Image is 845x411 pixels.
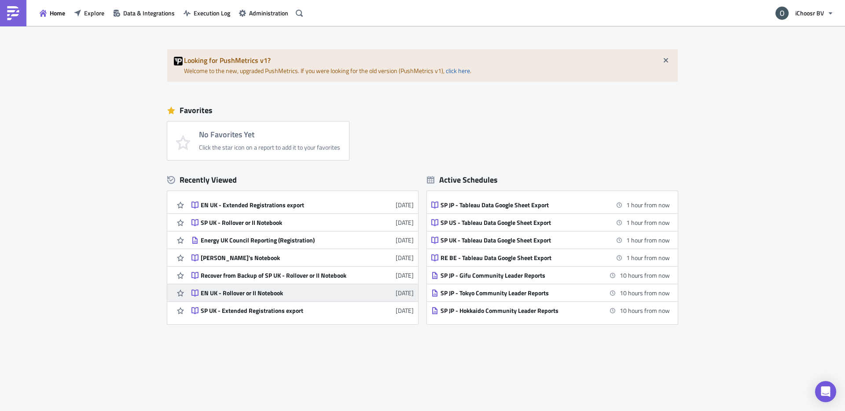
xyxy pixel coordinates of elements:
[441,219,595,227] div: SP US - Tableau Data Google Sheet Export
[815,381,836,402] div: Open Intercom Messenger
[167,104,678,117] div: Favorites
[70,6,109,20] button: Explore
[431,284,670,301] a: SP JP - Tokyo Community Leader Reports10 hours from now
[441,236,595,244] div: SP UK - Tableau Data Google Sheet Export
[431,302,670,319] a: SP JP - Hokkaido Community Leader Reports10 hours from now
[84,8,104,18] span: Explore
[191,267,414,284] a: Recover from Backup of SP UK - Rollover or II Notebook[DATE]
[431,231,670,249] a: SP UK - Tableau Data Google Sheet Export1 hour from now
[123,8,175,18] span: Data & Integrations
[201,289,355,297] div: EN UK - Rollover or II Notebook
[427,175,498,185] div: Active Schedules
[441,289,595,297] div: SP JP - Tokyo Community Leader Reports
[191,214,414,231] a: SP UK - Rollover or II Notebook[DATE]
[441,307,595,315] div: SP JP - Hokkaido Community Leader Reports
[201,254,355,262] div: [PERSON_NAME]'s Notebook
[199,130,340,139] h4: No Favorites Yet
[441,254,595,262] div: RE BE - Tableau Data Google Sheet Export
[620,306,670,315] time: 2025-08-21 00:00
[775,6,790,21] img: Avatar
[396,200,414,209] time: 2025-08-18T15:00:11Z
[441,201,595,209] div: SP JP - Tableau Data Google Sheet Export
[191,231,414,249] a: Energy UK Council Reporting (Registration)[DATE]
[201,201,355,209] div: EN UK - Extended Registrations export
[191,196,414,213] a: EN UK - Extended Registrations export[DATE]
[201,272,355,279] div: Recover from Backup of SP UK - Rollover or II Notebook
[194,8,230,18] span: Execution Log
[396,235,414,245] time: 2025-08-12T10:37:46Z
[626,253,670,262] time: 2025-08-20 15:00
[191,249,414,266] a: [PERSON_NAME]'s Notebook[DATE]
[201,236,355,244] div: Energy UK Council Reporting (Registration)
[795,8,824,18] span: iChoosr BV
[201,219,355,227] div: SP UK - Rollover or II Notebook
[396,218,414,227] time: 2025-08-13T10:53:22Z
[191,284,414,301] a: EN UK - Rollover or II Notebook[DATE]
[396,271,414,280] time: 2025-08-11T09:19:33Z
[167,173,418,187] div: Recently Viewed
[6,6,20,20] img: PushMetrics
[431,196,670,213] a: SP JP - Tableau Data Google Sheet Export1 hour from now
[179,6,235,20] button: Execution Log
[626,235,670,245] time: 2025-08-20 15:00
[167,49,678,82] div: Welcome to the new, upgraded PushMetrics. If you were looking for the old version (PushMetrics v1...
[50,8,65,18] span: Home
[431,267,670,284] a: SP JP - Gifu Community Leader Reports10 hours from now
[184,57,671,64] h5: Looking for PushMetrics v1?
[201,307,355,315] div: SP UK - Extended Registrations export
[431,249,670,266] a: RE BE - Tableau Data Google Sheet Export1 hour from now
[199,143,340,151] div: Click the star icon on a report to add it to your favorites
[35,6,70,20] button: Home
[770,4,838,23] button: iChoosr BV
[235,6,293,20] button: Administration
[191,302,414,319] a: SP UK - Extended Registrations export[DATE]
[620,288,670,297] time: 2025-08-21 00:00
[396,306,414,315] time: 2025-08-07T10:46:44Z
[446,66,470,75] a: click here
[396,253,414,262] time: 2025-08-12T09:23:51Z
[431,214,670,231] a: SP US - Tableau Data Google Sheet Export1 hour from now
[109,6,179,20] button: Data & Integrations
[249,8,288,18] span: Administration
[620,271,670,280] time: 2025-08-21 00:00
[626,200,670,209] time: 2025-08-20 15:00
[396,288,414,297] time: 2025-08-07T14:14:32Z
[626,218,670,227] time: 2025-08-20 15:00
[441,272,595,279] div: SP JP - Gifu Community Leader Reports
